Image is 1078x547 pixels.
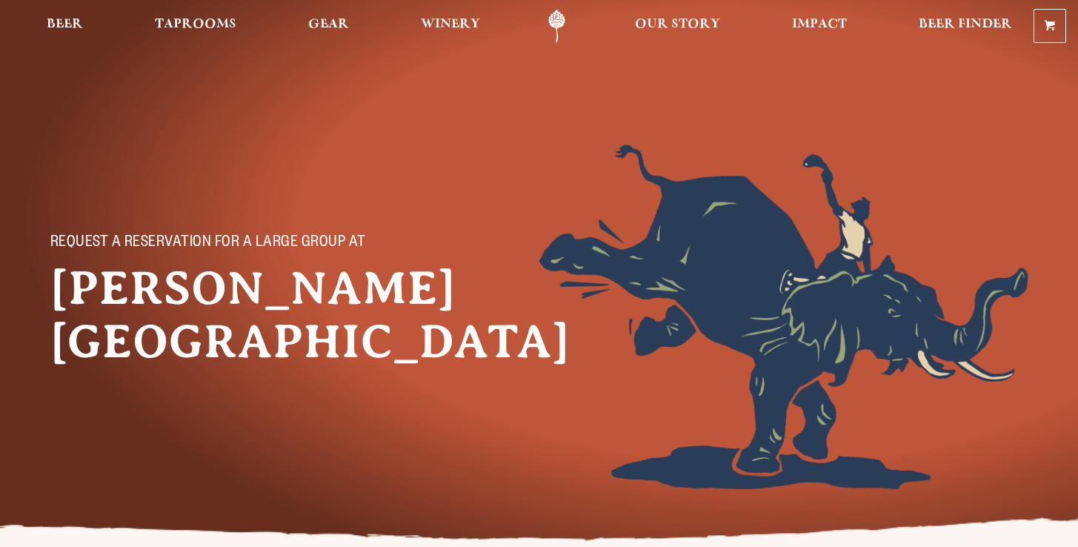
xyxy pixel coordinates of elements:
span: Beer Finder [919,19,1012,30]
a: Beer [37,10,93,43]
a: Beer Finder [909,10,1022,43]
a: Impact [782,10,856,43]
a: Odell Home [529,10,585,43]
span: Taprooms [155,19,236,30]
span: Beer [47,19,83,30]
span: Our Story [635,19,720,30]
a: Winery [411,10,490,43]
span: Gear [308,19,349,30]
a: Taprooms [145,10,246,43]
h1: [PERSON_NAME][GEOGRAPHIC_DATA] [50,262,406,368]
p: Request a reservation for a large group at [50,235,376,253]
a: Gear [299,10,359,43]
span: Impact [792,19,847,30]
span: Winery [421,19,480,30]
img: Foreground404 [539,145,1028,489]
a: Our Story [625,10,730,43]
